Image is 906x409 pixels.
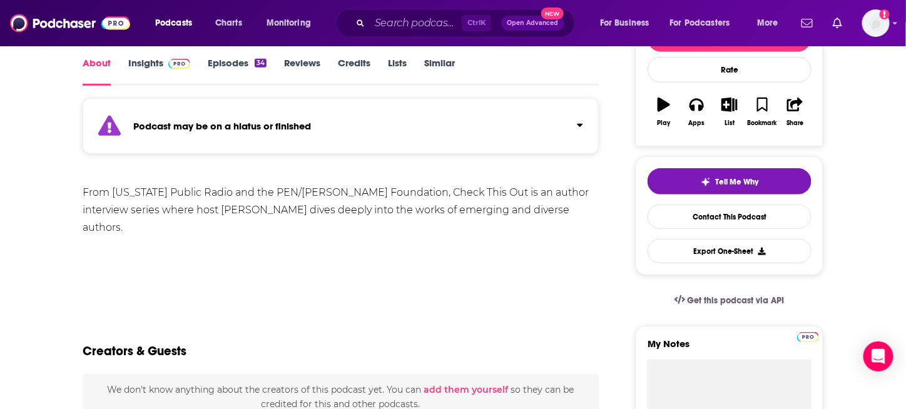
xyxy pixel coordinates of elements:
button: open menu [591,13,665,33]
span: For Business [600,14,649,32]
span: Ctrl K [462,15,491,31]
button: open menu [146,13,208,33]
section: Click to expand status details [83,106,599,154]
label: My Notes [648,338,812,360]
button: Bookmark [746,89,778,134]
button: Export One-Sheet [648,239,812,263]
button: open menu [748,13,794,33]
strong: Podcast may be on a hiatus or finished [133,120,311,132]
button: Show profile menu [862,9,890,37]
a: InsightsPodchaser Pro [128,57,190,86]
div: Rate [648,57,812,83]
div: Open Intercom Messenger [863,341,893,371]
a: Get this podcast via API [664,285,795,316]
span: Monitoring [267,14,311,32]
button: add them yourself [424,385,508,395]
span: We don't know anything about the creators of this podcast yet . You can so they can be credited f... [107,384,574,409]
a: Charts [207,13,250,33]
div: Share [786,119,803,127]
div: Play [658,119,671,127]
span: Open Advanced [507,20,559,26]
img: tell me why sparkle [701,177,711,187]
button: Apps [680,89,713,134]
input: Search podcasts, credits, & more... [370,13,462,33]
span: For Podcasters [670,14,730,32]
button: List [713,89,746,134]
a: Episodes34 [208,57,267,86]
span: Charts [215,14,242,32]
span: Podcasts [155,14,192,32]
button: Share [779,89,812,134]
a: Contact This Podcast [648,204,812,229]
span: Logged in as sierra.swanson [862,9,890,37]
a: Lists [388,57,407,86]
a: Pro website [797,330,819,342]
button: Open AdvancedNew [501,16,564,31]
span: More [757,14,778,32]
a: Credits [338,57,370,86]
div: 34 [255,59,267,68]
span: New [541,8,564,19]
button: tell me why sparkleTell Me Why [648,168,812,194]
a: About [83,57,111,86]
a: Show notifications dropdown [828,13,847,34]
img: Podchaser Pro [797,332,819,342]
span: Get this podcast via API [688,295,785,306]
a: Similar [424,57,455,86]
button: open menu [258,13,327,33]
h2: Creators & Guests [83,343,186,359]
button: open menu [662,13,748,33]
a: Show notifications dropdown [797,13,818,34]
img: Podchaser - Follow, Share and Rate Podcasts [10,11,130,35]
img: Podchaser Pro [168,59,190,69]
div: Search podcasts, credits, & more... [347,9,587,38]
div: List [725,119,735,127]
button: Play [648,89,680,134]
img: User Profile [862,9,890,37]
div: Bookmark [748,119,777,127]
svg: Add a profile image [880,9,890,19]
a: Reviews [284,57,320,86]
div: From [US_STATE] Public Radio and the PEN/[PERSON_NAME] Foundation, Check This Out is an author in... [83,184,599,236]
span: Tell Me Why [716,177,759,187]
div: Apps [689,119,705,127]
